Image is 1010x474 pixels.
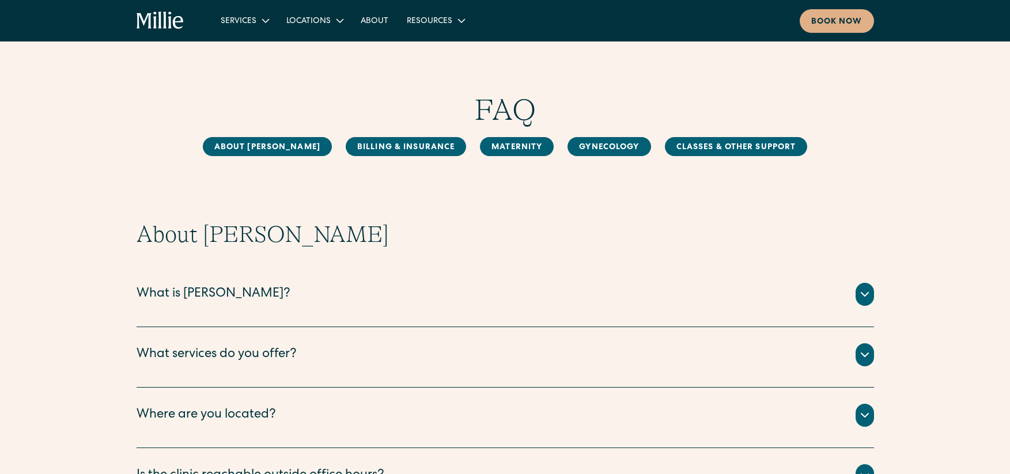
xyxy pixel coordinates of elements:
div: What services do you offer? [137,346,297,365]
div: Locations [277,11,351,30]
a: home [137,12,184,30]
a: Billing & Insurance [346,137,466,156]
div: Resources [407,16,452,28]
h2: About [PERSON_NAME] [137,221,874,248]
a: Classes & Other Support [665,137,808,156]
h1: FAQ [137,92,874,128]
a: About [PERSON_NAME] [203,137,332,156]
div: What is [PERSON_NAME]? [137,285,290,304]
div: Book now [811,16,863,28]
a: About [351,11,398,30]
a: MAternity [480,137,554,156]
a: Gynecology [568,137,650,156]
a: Book now [800,9,874,33]
div: Services [211,11,277,30]
div: Where are you located? [137,406,276,425]
div: Locations [286,16,331,28]
div: Services [221,16,256,28]
div: Resources [398,11,473,30]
